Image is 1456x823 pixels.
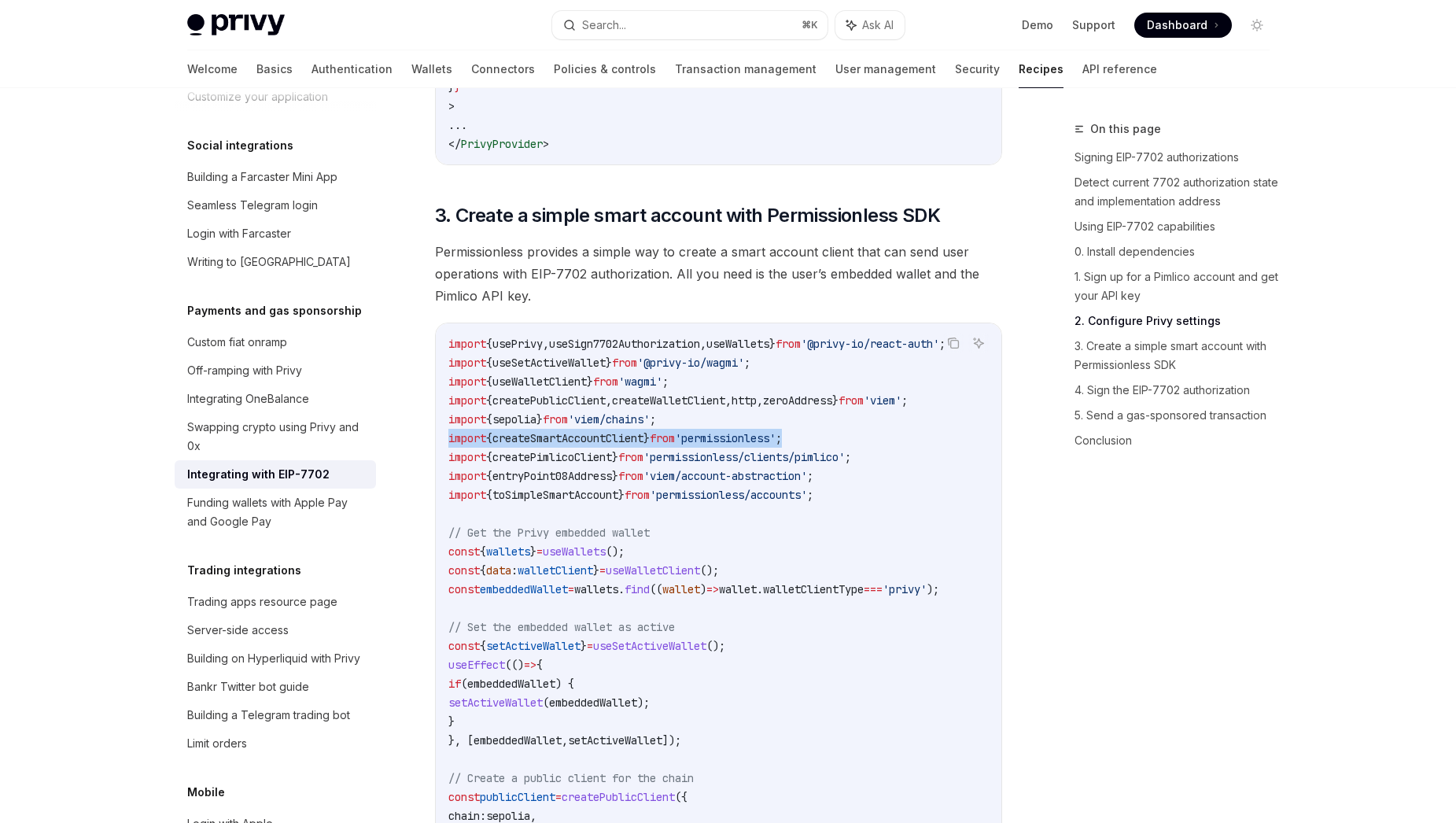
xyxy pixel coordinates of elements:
[1147,17,1207,33] span: Dashboard
[492,412,536,426] span: sepolia
[175,328,376,356] a: Custom fiat onramp
[471,50,535,88] a: Connectors
[530,809,536,823] span: ,
[706,582,719,596] span: =>
[606,563,700,578] span: useWalletClient
[187,621,289,640] div: Server-side access
[187,253,351,271] div: Writing to [GEOGRAPHIC_DATA]
[832,393,839,408] span: }
[187,677,309,696] div: Bankr Twitter bot guide
[187,649,360,668] div: Building on Hyperliquid with Privy
[175,220,376,248] a: Login with Farcaster
[448,696,543,710] span: setActiveWallet
[492,431,643,445] span: createSmartAccountClient
[530,544,536,559] span: }
[776,431,782,445] span: ;
[568,412,650,426] span: 'viem/chains'
[555,790,562,804] span: =
[650,582,662,596] span: ((
[719,582,757,596] span: wallet
[763,393,832,408] span: zeroAddress
[187,389,309,408] div: Integrating OneBalance
[593,639,706,653] span: useSetActiveWallet
[518,563,593,578] span: walletClient
[1074,264,1282,308] a: 1. Sign up for a Pimlico account and get your API key
[175,489,376,536] a: Funding wallets with Apple Pay and Google Pay
[187,734,247,753] div: Limit orders
[536,658,543,672] span: {
[187,196,318,215] div: Seamless Telegram login
[757,582,763,596] span: .
[448,337,486,351] span: import
[187,493,367,531] div: Funding wallets with Apple Pay and Google Pay
[839,393,864,408] span: from
[732,393,757,408] span: http
[486,469,492,483] span: {
[411,50,452,88] a: Wallets
[1074,428,1282,453] a: Conclusion
[662,582,700,596] span: wallet
[175,163,376,191] a: Building a Farcaster Mini App
[549,696,637,710] span: embeddedWallet
[955,50,1000,88] a: Security
[187,706,350,725] div: Building a Telegram trading bot
[835,11,905,39] button: Ask AI
[807,488,813,502] span: ;
[1074,403,1282,428] a: 5. Send a gas-sponsored transaction
[486,337,492,351] span: {
[606,393,612,408] span: ,
[448,790,480,804] span: const
[187,561,301,580] h5: Trading integrations
[554,50,656,88] a: Policies & controls
[587,639,593,653] span: =
[486,450,492,464] span: {
[637,356,744,370] span: '@privy-io/wagmi'
[448,450,486,464] span: import
[467,677,555,691] span: embeddedWallet
[480,563,486,578] span: {
[448,771,694,785] span: // Create a public client for the chain
[612,356,637,370] span: from
[1074,378,1282,403] a: 4. Sign the EIP-7702 authorization
[582,16,626,35] div: Search...
[435,241,1002,307] span: Permissionless provides a simple way to create a smart account client that can send user operatio...
[706,337,769,351] span: useWallets
[562,790,675,804] span: createPublicClient
[864,582,883,596] span: ===
[175,616,376,644] a: Server-side access
[448,544,480,559] span: const
[448,620,675,634] span: // Set the embedded wallet as active
[650,412,656,426] span: ;
[549,337,700,351] span: useSign7702Authorization
[175,588,376,616] a: Trading apps resource page
[448,431,486,445] span: import
[492,356,606,370] span: useSetActiveWallet
[864,393,901,408] span: 'viem'
[675,790,687,804] span: ({
[187,361,302,380] div: Off-ramping with Privy
[612,393,725,408] span: createWalletClient
[555,677,574,691] span: ) {
[492,375,587,389] span: useWalletClient
[1074,308,1282,334] a: 2. Configure Privy settings
[593,563,599,578] span: }
[187,783,225,802] h5: Mobile
[536,544,543,559] span: =
[643,450,845,464] span: 'permissionless/clients/pimlico'
[675,50,816,88] a: Transaction management
[175,701,376,729] a: Building a Telegram trading bot
[492,337,543,351] span: usePrivy
[568,582,574,596] span: =
[175,460,376,489] a: Integrating with EIP-7702
[725,393,732,408] span: ,
[802,19,818,31] span: ⌘ K
[1074,334,1282,378] a: 3. Create a simple smart account with Permissionless SDK
[901,393,908,408] span: ;
[461,137,543,151] span: PrivyProvider
[1074,239,1282,264] a: 0. Install dependencies
[835,50,936,88] a: User management
[448,99,455,113] span: >
[862,17,894,33] span: Ask AI
[492,488,618,502] span: toSimpleSmartAccount
[448,677,461,691] span: if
